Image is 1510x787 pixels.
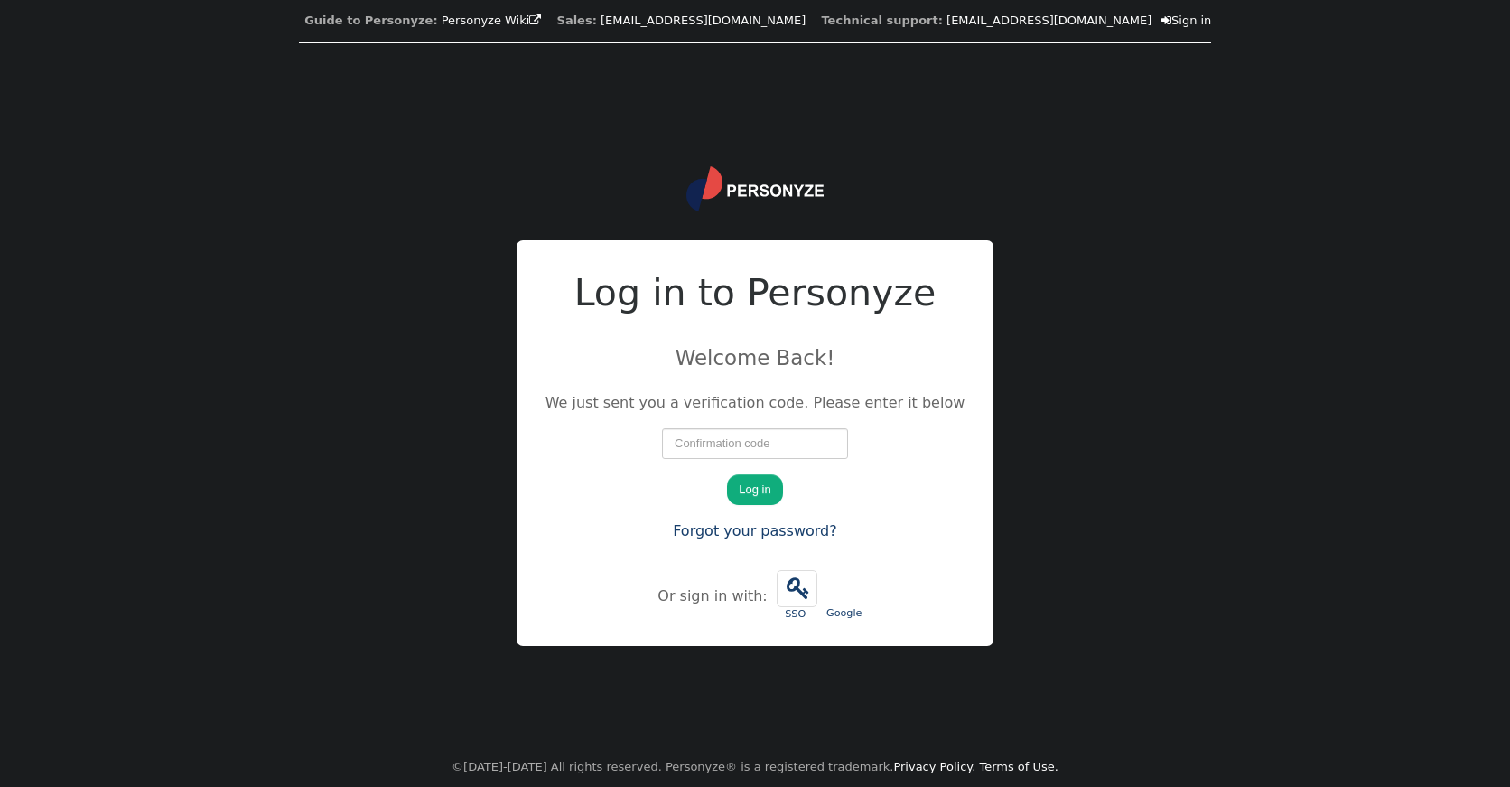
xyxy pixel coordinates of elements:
span:  [1161,14,1171,26]
b: Guide to Personyze: [304,14,437,27]
input: Confirmation code [662,428,848,459]
a: [EMAIL_ADDRESS][DOMAIN_NAME] [601,14,806,27]
a: Privacy Policy. [893,760,975,773]
b: Sales: [557,14,597,27]
img: logo.svg [686,166,824,211]
span:  [778,571,816,606]
a: Personyze Wiki [442,14,542,27]
div: Google [826,606,862,622]
a: Forgot your password? [673,522,837,539]
p: We just sent you a verification code. Please enter it below [545,392,965,414]
a: [EMAIL_ADDRESS][DOMAIN_NAME] [946,14,1151,27]
a: Google [822,561,867,631]
span:  [529,14,541,26]
div: SSO [777,607,815,623]
button: Log in [727,474,782,505]
p: Welcome Back! [545,342,965,373]
b: Technical support: [821,14,942,27]
iframe: Sign in with Google Button [816,568,873,608]
h2: Log in to Personyze [545,266,965,322]
a: Terms of Use. [979,760,1058,773]
a:  SSO [772,561,822,632]
a: Sign in [1161,14,1211,27]
div: Or sign in with: [657,586,771,607]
